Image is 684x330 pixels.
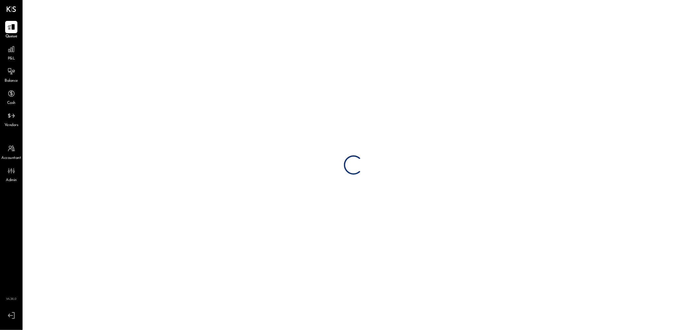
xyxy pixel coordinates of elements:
span: Cash [7,100,15,106]
a: P&L [0,43,22,62]
a: Queue [0,21,22,40]
a: Admin [0,165,22,183]
span: Balance [5,78,18,84]
a: Vendors [0,110,22,128]
a: Accountant [0,142,22,161]
span: P&L [8,56,15,62]
span: Admin [6,178,17,183]
a: Cash [0,87,22,106]
span: Accountant [2,155,21,161]
span: Queue [5,34,17,40]
span: Vendors [5,123,18,128]
a: Balance [0,65,22,84]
